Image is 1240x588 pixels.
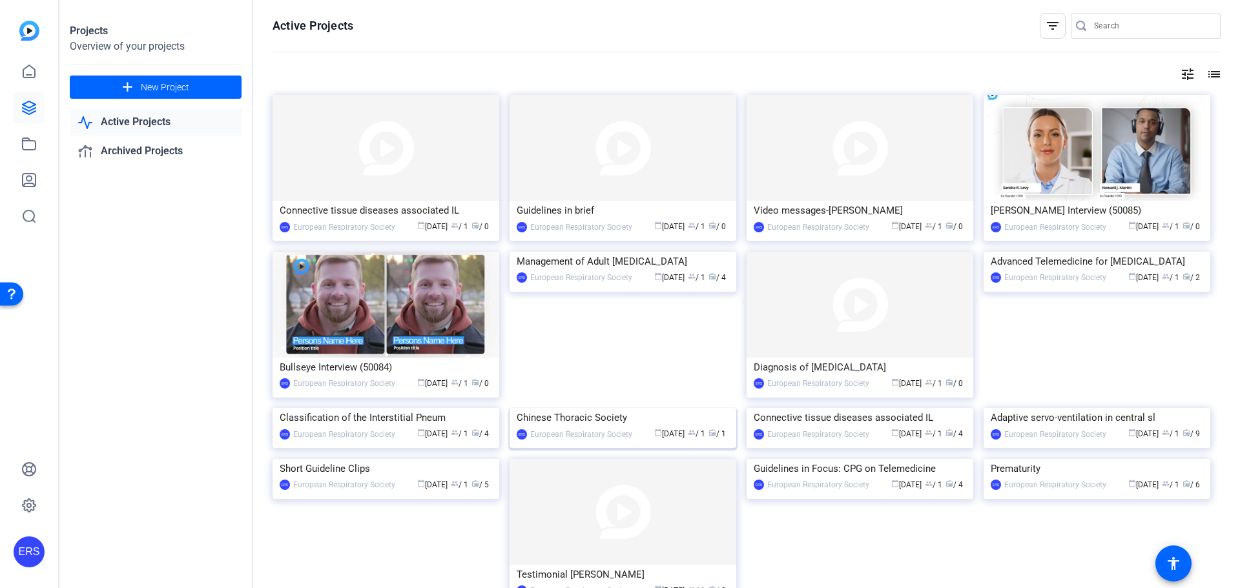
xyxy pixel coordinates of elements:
[451,379,468,388] span: / 1
[280,358,492,377] div: Bullseye Interview (50084)
[70,39,242,54] div: Overview of your projects
[891,429,922,438] span: [DATE]
[1162,429,1170,436] span: group
[293,478,395,491] div: European Respiratory Society
[1162,273,1179,282] span: / 1
[991,222,1001,232] div: ERS
[451,480,468,489] span: / 1
[70,76,242,99] button: New Project
[1183,480,1190,487] span: radio
[891,429,899,436] span: calendar_today
[1128,221,1136,229] span: calendar_today
[1183,222,1200,231] span: / 0
[417,379,448,388] span: [DATE]
[417,222,448,231] span: [DATE]
[417,378,425,386] span: calendar_today
[119,79,136,96] mat-icon: add
[471,378,479,386] span: radio
[280,222,290,232] div: ERS
[754,378,764,389] div: ERS
[754,358,966,377] div: Diagnosis of [MEDICAL_DATA]
[754,480,764,490] div: ERS
[708,273,726,282] span: / 4
[1183,221,1190,229] span: radio
[1183,429,1200,438] span: / 9
[754,408,966,427] div: Connective tissue diseases associated IL
[925,221,933,229] span: group
[14,536,45,567] div: ERS
[688,429,696,436] span: group
[654,272,662,280] span: calendar_today
[280,480,290,490] div: ERS
[708,429,726,438] span: / 1
[891,378,899,386] span: calendar_today
[654,429,662,436] span: calendar_today
[417,480,448,489] span: [DATE]
[70,23,242,39] div: Projects
[754,222,764,232] div: ERS
[280,378,290,389] div: ERS
[471,221,479,229] span: radio
[1162,272,1170,280] span: group
[1004,271,1106,284] div: European Respiratory Society
[517,201,729,220] div: Guidelines in brief
[654,273,685,282] span: [DATE]
[754,429,764,440] div: ERS
[925,480,933,487] span: group
[293,377,395,390] div: European Respiratory Society
[708,222,726,231] span: / 0
[991,480,1001,490] div: ERS
[891,480,899,487] span: calendar_today
[945,480,963,489] span: / 4
[1128,429,1159,438] span: [DATE]
[767,221,869,234] div: European Respiratory Society
[767,377,869,390] div: European Respiratory Society
[991,459,1203,478] div: Prematurity
[530,271,632,284] div: European Respiratory Society
[293,428,395,441] div: European Respiratory Society
[945,429,963,438] span: / 4
[1094,18,1210,34] input: Search
[767,478,869,491] div: European Respiratory Society
[1128,480,1159,489] span: [DATE]
[70,138,242,165] a: Archived Projects
[925,222,942,231] span: / 1
[517,272,527,283] div: ERS
[530,221,632,234] div: European Respiratory Society
[451,221,459,229] span: group
[451,429,459,436] span: group
[688,221,696,229] span: group
[654,221,662,229] span: calendar_today
[654,222,685,231] span: [DATE]
[471,480,489,489] span: / 5
[754,201,966,220] div: Video messages-[PERSON_NAME]
[517,252,729,271] div: Management of Adult [MEDICAL_DATA]
[1162,222,1179,231] span: / 1
[945,222,963,231] span: / 0
[1004,428,1106,441] div: European Respiratory Society
[945,221,953,229] span: radio
[1128,273,1159,282] span: [DATE]
[471,429,479,436] span: radio
[1128,272,1136,280] span: calendar_today
[991,201,1203,220] div: [PERSON_NAME] Interview (50085)
[19,21,39,41] img: blue-gradient.svg
[945,378,953,386] span: radio
[1128,429,1136,436] span: calendar_today
[708,221,716,229] span: radio
[280,429,290,440] div: ERS
[1128,222,1159,231] span: [DATE]
[1183,272,1190,280] span: radio
[451,222,468,231] span: / 1
[417,429,425,436] span: calendar_today
[471,480,479,487] span: radio
[945,480,953,487] span: radio
[141,81,189,94] span: New Project
[1180,66,1195,82] mat-icon: tune
[891,221,899,229] span: calendar_today
[925,379,942,388] span: / 1
[688,222,705,231] span: / 1
[688,273,705,282] span: / 1
[280,408,492,427] div: Classification of the Interstitial Pneum
[754,459,966,478] div: Guidelines in Focus: CPG on Telemedicine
